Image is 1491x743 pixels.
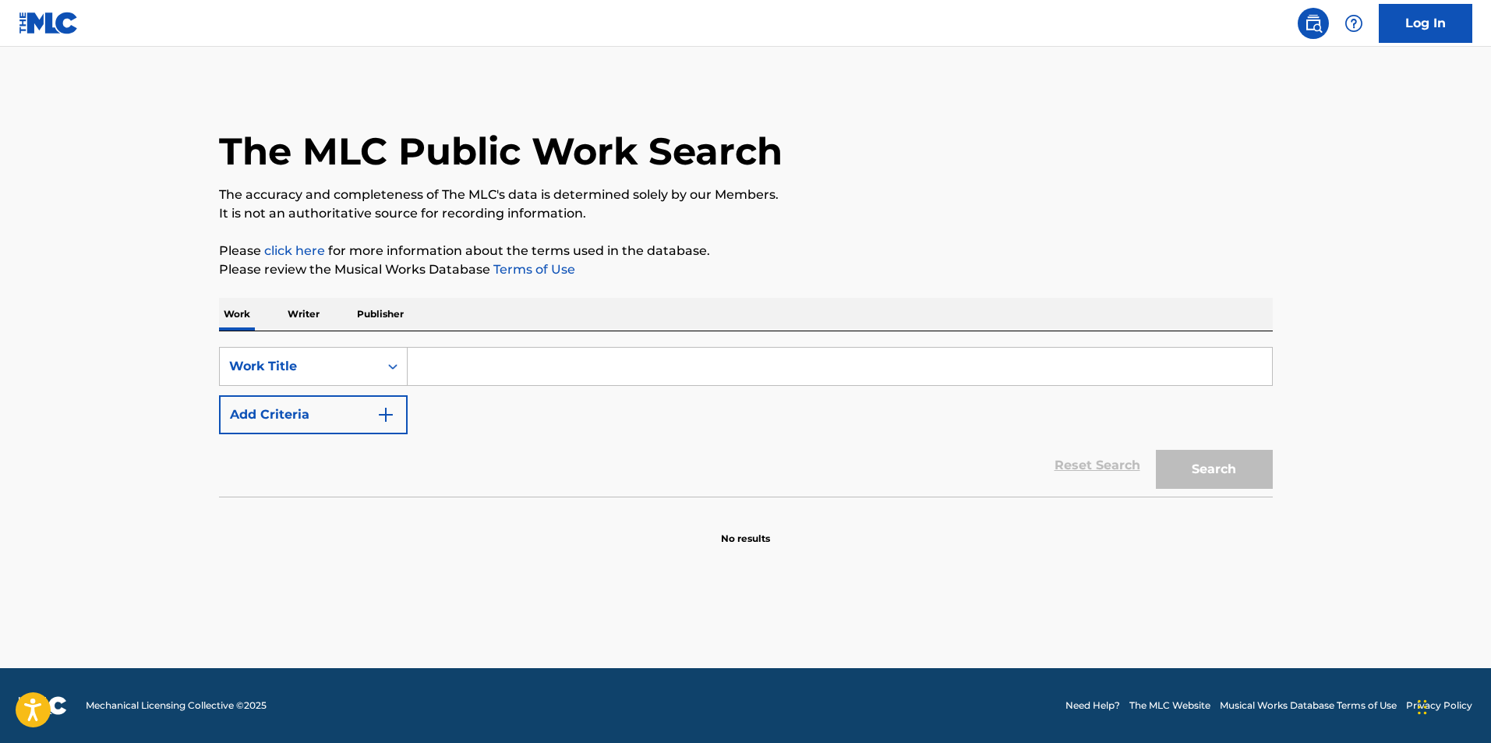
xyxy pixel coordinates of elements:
button: Add Criteria [219,395,408,434]
p: Work [219,298,255,331]
div: Drag [1418,684,1427,731]
img: logo [19,696,67,715]
a: Log In [1379,4,1472,43]
img: search [1304,14,1323,33]
form: Search Form [219,347,1273,497]
h1: The MLC Public Work Search [219,128,783,175]
a: Need Help? [1065,699,1120,713]
p: It is not an authoritative source for recording information. [219,204,1273,223]
p: No results [721,513,770,546]
div: Help [1338,8,1369,39]
span: Mechanical Licensing Collective © 2025 [86,699,267,713]
a: click here [264,243,325,258]
div: Work Title [229,357,369,376]
img: help [1344,14,1363,33]
p: Publisher [352,298,408,331]
p: The accuracy and completeness of The MLC's data is determined solely by our Members. [219,186,1273,204]
a: Privacy Policy [1406,699,1472,713]
a: Public Search [1298,8,1329,39]
p: Writer [283,298,324,331]
p: Please review the Musical Works Database [219,260,1273,279]
a: Terms of Use [490,262,575,277]
img: MLC Logo [19,12,79,34]
img: 9d2ae6d4665cec9f34b9.svg [376,405,395,424]
iframe: Chat Widget [1413,668,1491,743]
p: Please for more information about the terms used in the database. [219,242,1273,260]
a: Musical Works Database Terms of Use [1220,699,1397,713]
a: The MLC Website [1129,699,1210,713]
